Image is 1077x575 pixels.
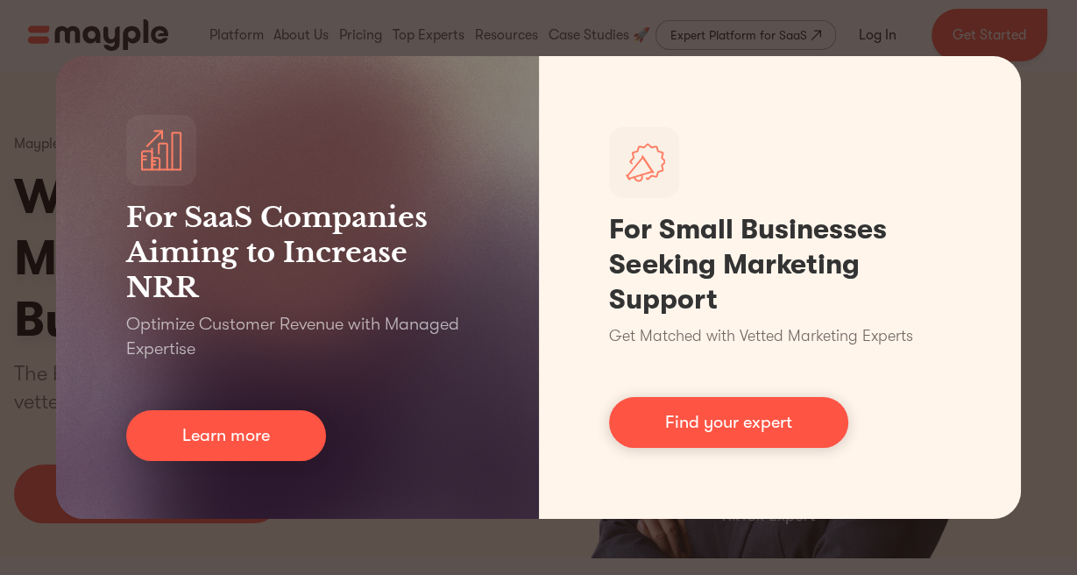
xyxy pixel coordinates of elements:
[609,324,913,348] p: Get Matched with Vetted Marketing Experts
[126,200,469,305] h3: For SaaS Companies Aiming to Increase NRR
[609,397,848,448] a: Find your expert
[126,410,326,461] a: Learn more
[609,212,952,317] h1: For Small Businesses Seeking Marketing Support
[126,312,469,361] p: Optimize Customer Revenue with Managed Expertise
